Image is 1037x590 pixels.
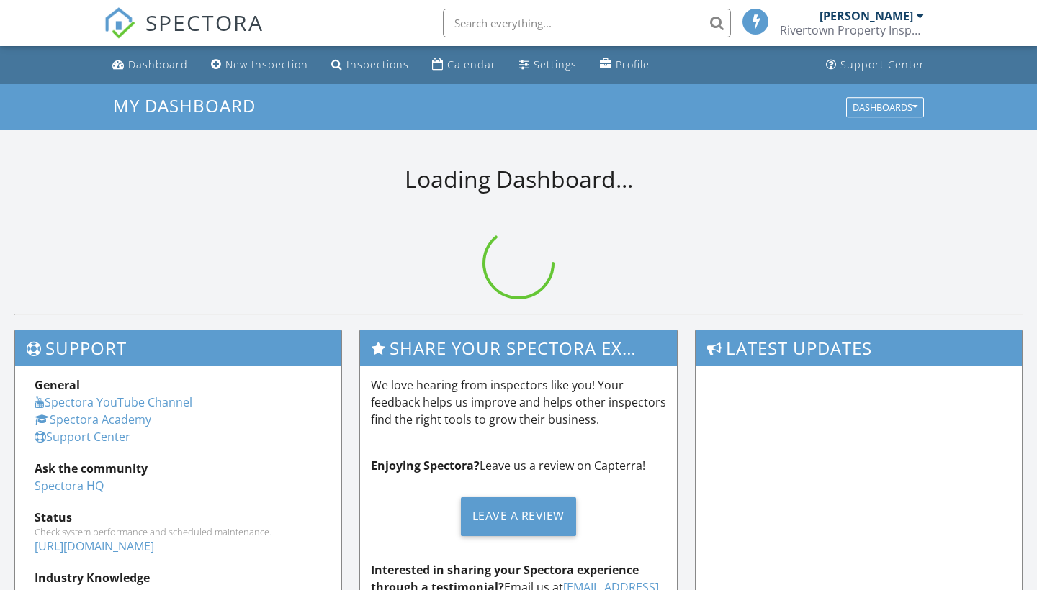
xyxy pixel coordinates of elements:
[35,460,322,477] div: Ask the community
[696,330,1022,366] h3: Latest Updates
[846,97,924,117] button: Dashboards
[205,52,314,78] a: New Inspection
[443,9,731,37] input: Search everything...
[371,376,667,428] p: We love hearing from inspectors like you! Your feedback helps us improve and helps other inspecto...
[35,394,192,410] a: Spectora YouTube Channel
[426,52,502,78] a: Calendar
[35,377,80,393] strong: General
[225,58,308,71] div: New Inspection
[113,94,256,117] span: My Dashboard
[534,58,577,71] div: Settings
[326,52,415,78] a: Inspections
[371,457,667,474] p: Leave us a review on Capterra!
[104,7,135,39] img: The Best Home Inspection Software - Spectora
[360,330,678,366] h3: Share Your Spectora Experience
[780,23,924,37] div: Rivertown Property Inspections
[594,52,655,78] a: Profile
[35,538,154,554] a: [URL][DOMAIN_NAME]
[513,52,583,78] a: Settings
[840,58,925,71] div: Support Center
[15,330,341,366] h3: Support
[35,509,322,526] div: Status
[616,58,650,71] div: Profile
[128,58,188,71] div: Dashboard
[145,7,264,37] span: SPECTORA
[461,497,576,536] div: Leave a Review
[35,412,151,427] a: Spectora Academy
[820,9,913,23] div: [PERSON_NAME]
[35,569,322,586] div: Industry Knowledge
[35,526,322,537] div: Check system performance and scheduled maintenance.
[35,429,130,445] a: Support Center
[346,58,409,71] div: Inspections
[104,19,264,50] a: SPECTORA
[107,52,194,78] a: Dashboard
[371,458,480,473] strong: Enjoying Spectora?
[371,486,667,547] a: Leave a Review
[853,102,917,112] div: Dashboards
[820,52,930,78] a: Support Center
[35,478,104,494] a: Spectora HQ
[447,58,496,71] div: Calendar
